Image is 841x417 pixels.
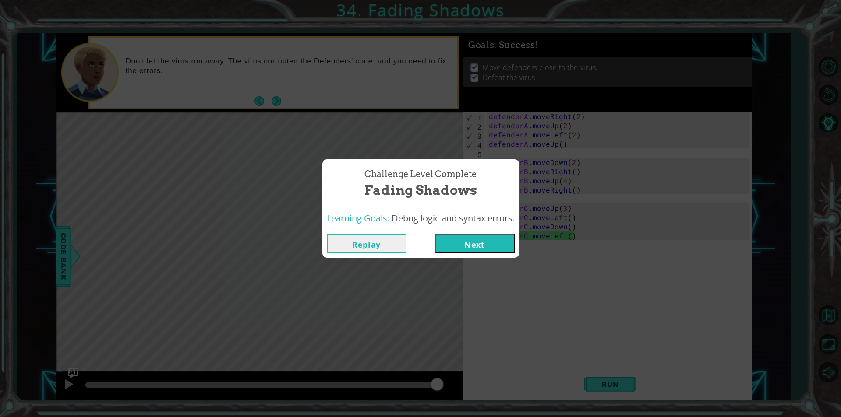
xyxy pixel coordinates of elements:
span: Learning Goals: [327,212,389,224]
span: Challenge Level Complete [364,168,477,181]
button: Replay [327,234,406,253]
span: Debug logic and syntax errors. [392,212,515,224]
button: Next [435,234,515,253]
span: Fading Shadows [364,181,477,200]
